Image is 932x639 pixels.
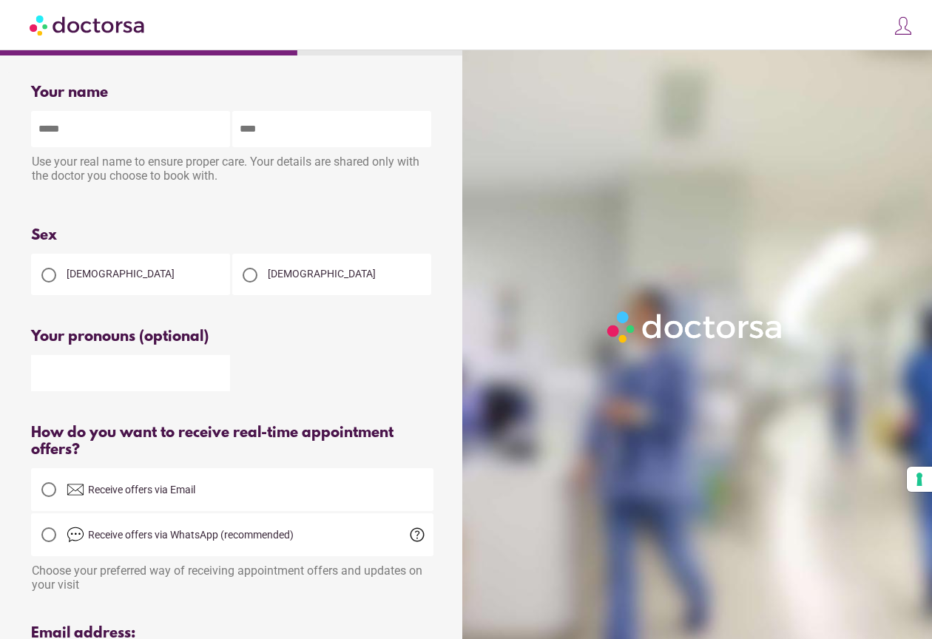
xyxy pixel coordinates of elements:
[268,268,376,280] span: [DEMOGRAPHIC_DATA]
[67,481,84,498] img: email
[408,526,426,544] span: help
[31,147,433,194] div: Use your real name to ensure proper care. Your details are shared only with the doctor you choose...
[31,425,433,459] div: How do you want to receive real-time appointment offers?
[31,227,433,244] div: Sex
[30,8,146,41] img: Doctorsa.com
[31,556,433,592] div: Choose your preferred way of receiving appointment offers and updates on your visit
[31,84,433,101] div: Your name
[88,484,195,496] span: Receive offers via Email
[602,306,789,348] img: Logo-Doctorsa-trans-White-partial-flat.png
[893,16,914,36] img: icons8-customer-100.png
[67,526,84,544] img: chat
[907,467,932,492] button: Your consent preferences for tracking technologies
[67,268,175,280] span: [DEMOGRAPHIC_DATA]
[31,328,433,345] div: Your pronouns (optional)
[88,529,294,541] span: Receive offers via WhatsApp (recommended)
